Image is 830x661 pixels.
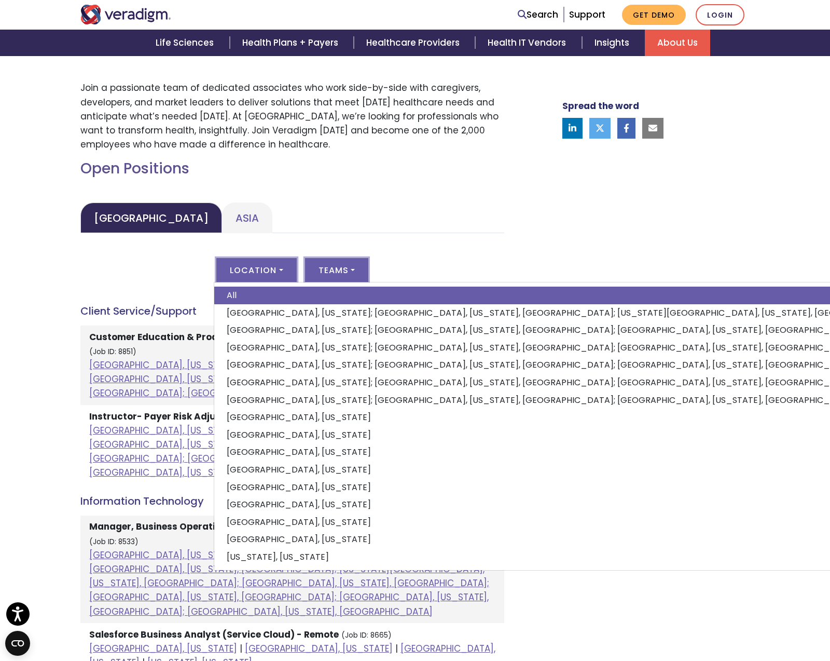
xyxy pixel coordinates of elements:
[230,30,354,56] a: Health Plans + Payers
[245,642,393,655] a: [GEOGRAPHIC_DATA], [US_STATE]
[80,305,504,317] h4: Client Service/Support
[354,30,475,56] a: Healthcare Providers
[696,4,744,25] a: Login
[5,631,30,656] button: Open CMP widget
[80,5,171,24] img: Veradigm logo
[622,5,686,25] a: Get Demo
[80,160,504,178] h2: Open Positions
[89,628,339,641] strong: Salesforce Business Analyst (Service Cloud) - Remote
[89,359,489,399] a: [GEOGRAPHIC_DATA], [US_STATE]; [GEOGRAPHIC_DATA], [US_STATE], [GEOGRAPHIC_DATA]; [GEOGRAPHIC_DATA...
[240,642,242,655] span: |
[518,8,558,22] a: Search
[395,642,398,655] span: |
[305,258,368,282] button: Teams
[562,100,639,112] strong: Spread the word
[569,8,605,21] a: Support
[89,410,293,423] strong: Instructor- Payer Risk Adjustment - Remote
[80,203,222,233] a: [GEOGRAPHIC_DATA]
[475,30,582,56] a: Health IT Vendors
[341,630,392,640] small: (Job ID: 8665)
[143,30,229,56] a: Life Sciences
[80,495,504,507] h4: Information Technology
[89,642,237,655] a: [GEOGRAPHIC_DATA], [US_STATE]
[80,81,504,152] p: Join a passionate team of dedicated associates who work side-by-side with caregivers, developers,...
[89,549,489,618] a: [GEOGRAPHIC_DATA], [US_STATE]; [GEOGRAPHIC_DATA], [US_STATE], [GEOGRAPHIC_DATA]; [GEOGRAPHIC_DATA...
[222,203,272,233] a: Asia
[89,347,136,357] small: (Job ID: 8851)
[645,30,710,56] a: About Us
[89,537,139,547] small: (Job ID: 8533)
[216,258,296,282] button: Location
[582,30,645,56] a: Insights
